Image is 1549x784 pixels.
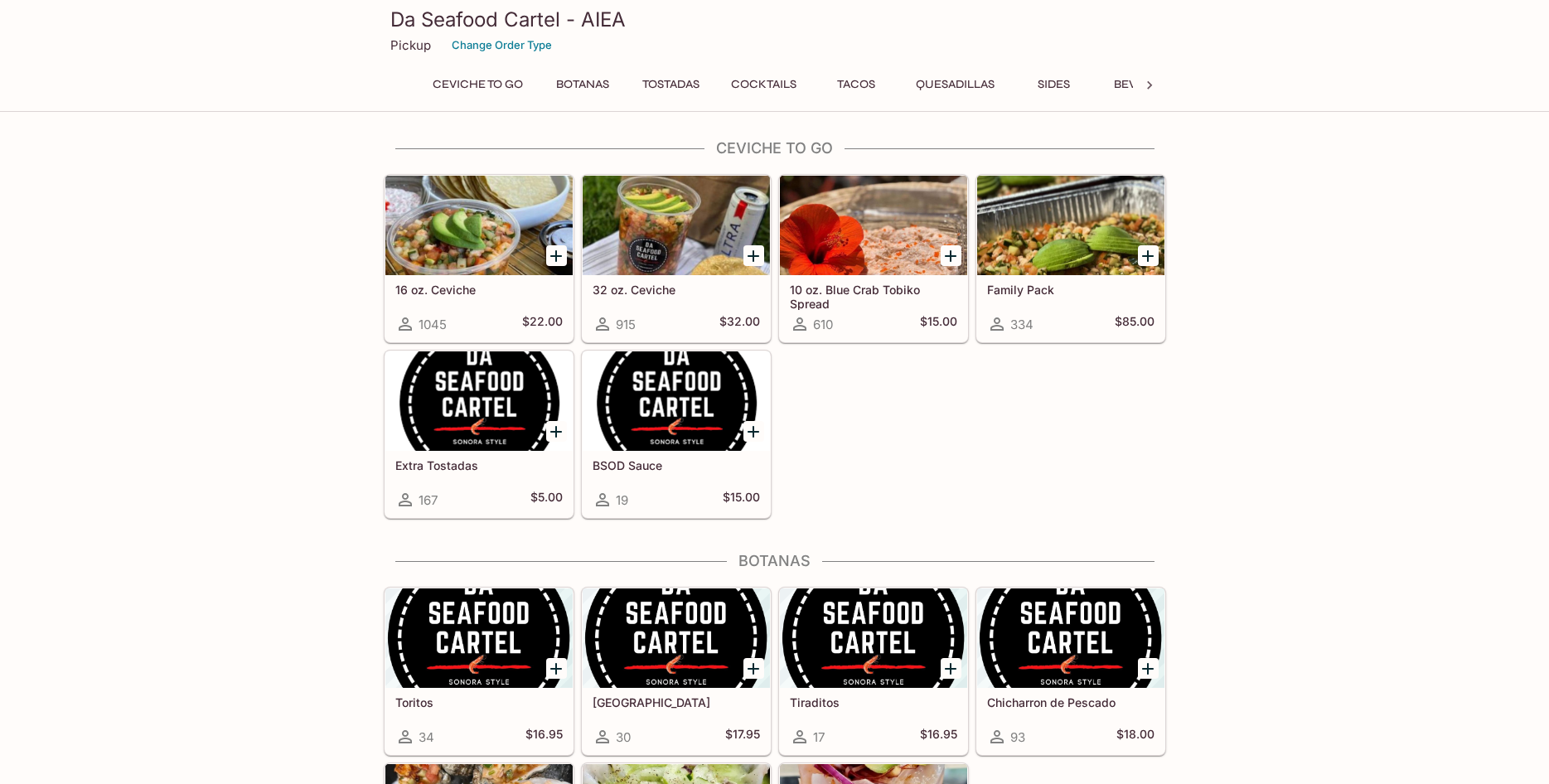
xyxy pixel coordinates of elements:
button: Change Order Type [444,32,559,58]
h5: 16 oz. Ceviche [395,283,563,297]
h4: Ceviche To Go [384,139,1166,157]
div: Toritos [385,588,573,688]
div: Family Pack [977,176,1164,275]
h5: 10 oz. Blue Crab Tobiko Spread [790,283,957,310]
button: Add 32 oz. Ceviche [743,245,764,266]
span: 34 [419,729,434,745]
div: Chicharron de Pescado [977,588,1164,688]
h5: $85.00 [1115,314,1154,334]
h5: Extra Tostadas [395,458,563,472]
h5: $16.95 [525,727,563,747]
button: Add Chicharron de Pescado [1138,658,1159,679]
button: Tostadas [633,73,709,96]
button: Sides [1017,73,1092,96]
a: Family Pack334$85.00 [976,175,1165,342]
h5: $5.00 [530,490,563,510]
p: Pickup [390,37,431,53]
div: BSOD Sauce [583,351,770,451]
button: Ceviche To Go [424,73,532,96]
span: 610 [813,317,833,332]
span: 334 [1010,317,1033,332]
span: 19 [616,492,628,508]
h5: $15.00 [723,490,760,510]
button: Add Family Pack [1138,245,1159,266]
h5: 32 oz. Ceviche [593,283,760,297]
span: 1045 [419,317,447,332]
button: Add Extra Tostadas [546,421,567,442]
h5: Chicharron de Pescado [987,695,1154,709]
button: Add Chipilon [743,658,764,679]
button: Tacos [819,73,893,96]
button: Add 16 oz. Ceviche [546,245,567,266]
a: Extra Tostadas167$5.00 [385,351,574,518]
button: Add Toritos [546,658,567,679]
div: Tiraditos [780,588,967,688]
a: Tiraditos17$16.95 [779,588,968,755]
a: Toritos34$16.95 [385,588,574,755]
button: Add Tiraditos [941,658,961,679]
h5: $17.95 [725,727,760,747]
h5: $16.95 [920,727,957,747]
button: Quesadillas [907,73,1004,96]
a: 32 oz. Ceviche915$32.00 [582,175,771,342]
span: 93 [1010,729,1025,745]
div: Chipilon [583,588,770,688]
h3: Da Seafood Cartel - AIEA [390,7,1159,32]
a: 16 oz. Ceviche1045$22.00 [385,175,574,342]
h5: Family Pack [987,283,1154,297]
h5: $32.00 [719,314,760,334]
h4: Botanas [384,552,1166,570]
button: Beverages [1105,73,1192,96]
a: Chicharron de Pescado93$18.00 [976,588,1165,755]
div: 10 oz. Blue Crab Tobiko Spread [780,176,967,275]
button: Botanas [545,73,620,96]
h5: $18.00 [1116,727,1154,747]
span: 167 [419,492,438,508]
a: 10 oz. Blue Crab Tobiko Spread610$15.00 [779,175,968,342]
a: [GEOGRAPHIC_DATA]30$17.95 [582,588,771,755]
div: 16 oz. Ceviche [385,176,573,275]
div: Extra Tostadas [385,351,573,451]
h5: $15.00 [920,314,957,334]
span: 30 [616,729,631,745]
div: 32 oz. Ceviche [583,176,770,275]
button: Add BSOD Sauce [743,421,764,442]
span: 915 [616,317,636,332]
h5: $22.00 [522,314,563,334]
span: 17 [813,729,825,745]
h5: Tiraditos [790,695,957,709]
h5: BSOD Sauce [593,458,760,472]
h5: [GEOGRAPHIC_DATA] [593,695,760,709]
a: BSOD Sauce19$15.00 [582,351,771,518]
button: Cocktails [722,73,806,96]
h5: Toritos [395,695,563,709]
button: Add 10 oz. Blue Crab Tobiko Spread [941,245,961,266]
